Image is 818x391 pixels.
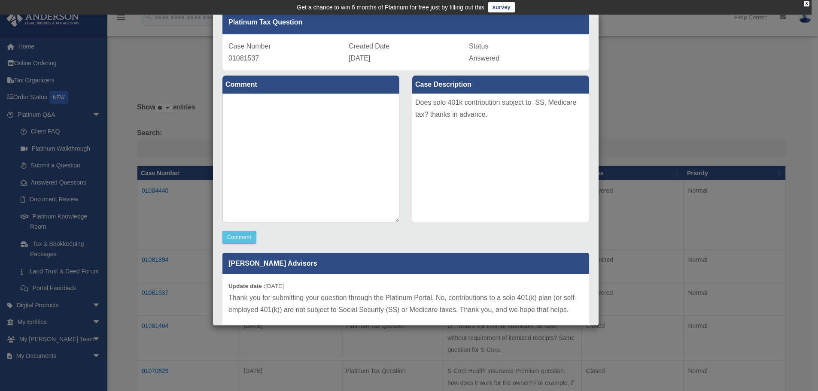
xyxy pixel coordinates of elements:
div: close [804,1,809,6]
span: Case Number [228,42,271,50]
label: Comment [222,76,399,94]
label: Case Description [412,76,589,94]
span: Created Date [349,42,389,50]
span: Status [469,42,488,50]
span: Answered [469,55,499,62]
div: Does solo 401k contribution subject to SS, Medicare tax? thanks in advance. [412,94,589,222]
b: Update date : [228,283,265,289]
p: [PERSON_NAME] Advisors [222,253,589,274]
span: 01081537 [228,55,259,62]
div: Platinum Tax Question [222,10,589,34]
button: Comment [222,231,256,244]
a: survey [488,2,515,12]
span: [DATE] [349,55,370,62]
small: [DATE] [228,283,284,289]
p: Thank you for submitting your question through the Platinum Portal. No, contributions to a solo 4... [228,292,583,316]
div: Get a chance to win 6 months of Platinum for free just by filling out this [297,2,484,12]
